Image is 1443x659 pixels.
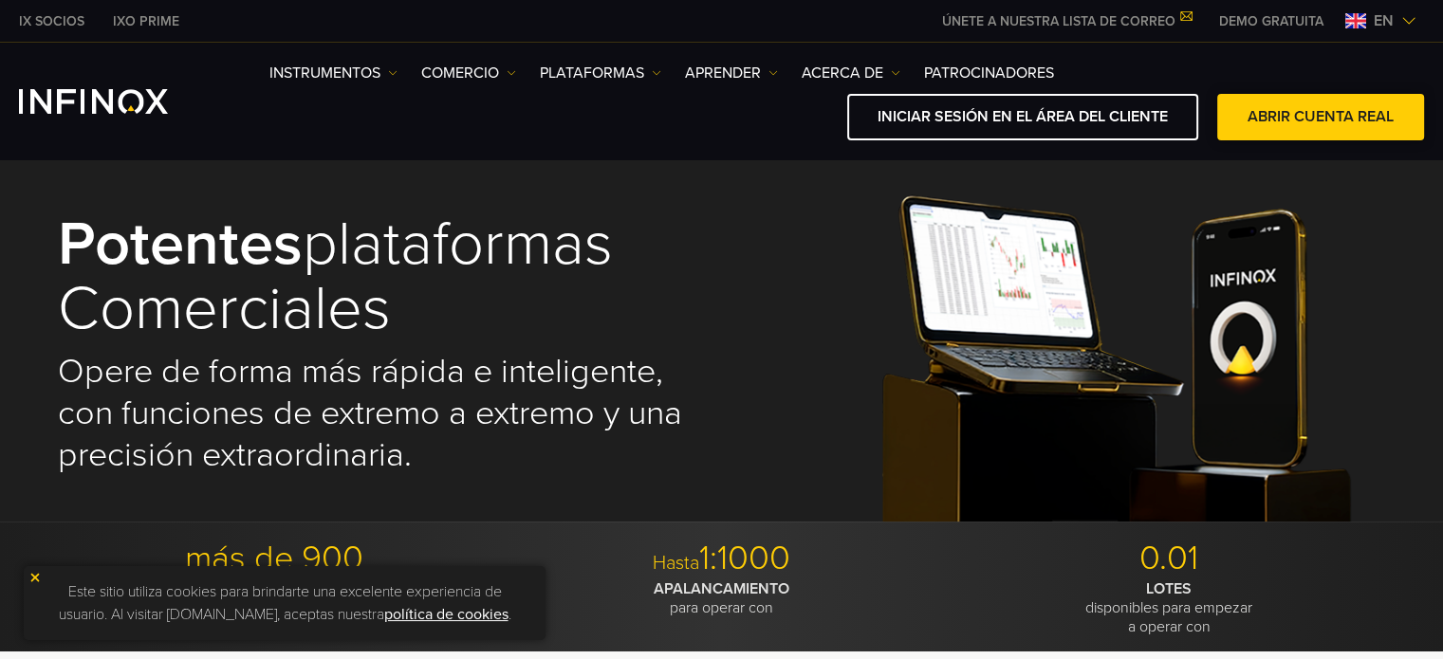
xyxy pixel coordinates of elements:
[1217,94,1424,140] a: ABRIR CUENTA REAL
[1374,11,1394,30] font: en
[685,64,761,82] font: Aprender
[1128,617,1211,636] font: a operar con
[185,538,363,578] font: más de 900
[1205,11,1338,31] a: MENÚ INFINOX
[1248,107,1394,126] font: ABRIR CUENTA REAL
[942,13,1175,29] font: ÚNETE A NUESTRA LISTA DE CORREO
[1085,598,1252,617] font: disponibles para empezar
[269,62,398,84] a: Instrumentos
[99,11,194,31] a: INFINOX
[1146,579,1192,598] font: LOTES
[58,207,613,346] font: plataformas comerciales
[685,62,778,84] a: Aprender
[28,571,42,584] img: icono de cierre amarillo
[654,579,789,598] font: APALANCAMIENTO
[802,62,900,84] a: ACERCA DE
[653,552,699,575] font: Hasta
[847,94,1198,140] a: INICIAR SESIÓN EN EL ÁREA DEL CLIENTE
[1139,538,1198,578] font: 0.01
[928,13,1205,29] a: ÚNETE A NUESTRA LISTA DE CORREO
[924,62,1054,84] a: PATROCINADORES
[421,62,516,84] a: COMERCIO
[1219,13,1323,29] font: DEMO GRATUITA
[58,351,682,475] font: Opere de forma más rápida e inteligente, con funciones de extremo a extremo y una precisión extra...
[58,207,303,282] font: Potentes
[670,598,773,617] font: para operar con
[699,538,790,578] font: 1:1000
[421,64,499,82] font: COMERCIO
[509,605,511,624] font: .
[540,62,661,84] a: PLATAFORMAS
[59,582,502,624] font: Este sitio utiliza cookies para brindarte una excelente experiencia de usuario. Al visitar [DOMAI...
[269,64,380,82] font: Instrumentos
[924,64,1054,82] font: PATROCINADORES
[878,107,1168,126] font: INICIAR SESIÓN EN EL ÁREA DEL CLIENTE
[802,64,883,82] font: ACERCA DE
[19,13,84,29] font: IX SOCIOS
[5,11,99,31] a: INFINOX
[384,605,509,624] a: política de cookies
[19,89,213,114] a: Logotipo de INFINOX
[540,64,644,82] font: PLATAFORMAS
[113,13,179,29] font: IXO PRIME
